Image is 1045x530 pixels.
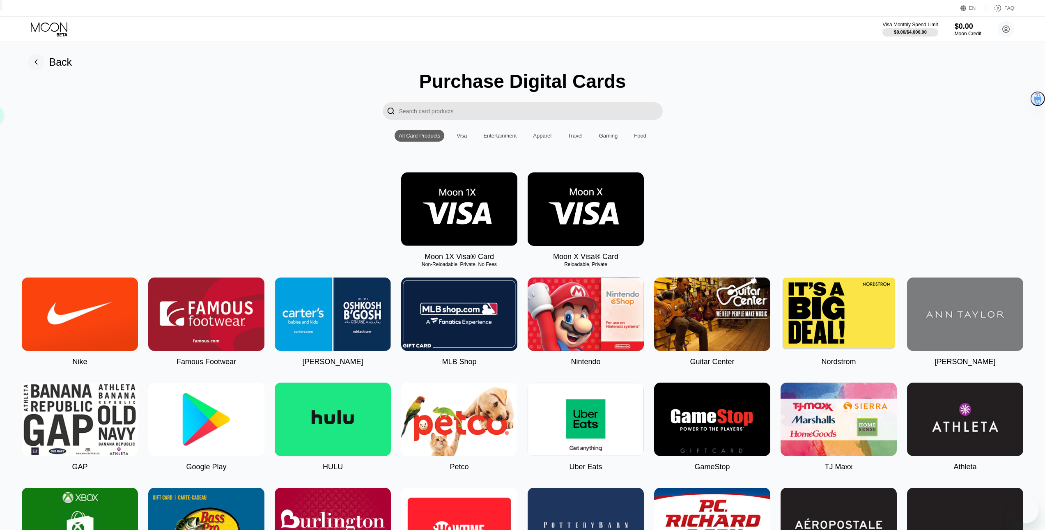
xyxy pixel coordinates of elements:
iframe: 启动消息传送窗口的按钮 [1012,497,1038,523]
div: $0.00 [955,22,981,31]
div: Non-Reloadable, Private, No Fees [401,262,517,267]
div: Google Play [186,463,226,471]
div: $0.00 / $4,000.00 [894,30,927,34]
div: Athleta [953,463,976,471]
div: Entertainment [483,133,517,139]
div: Visa Monthly Spend Limit$0.00/$4,000.00 [882,22,938,37]
div: Famous Footwear [177,358,236,366]
div: [PERSON_NAME] [302,358,363,366]
div: All Card Products [399,133,440,139]
div: Moon X Visa® Card [553,252,618,261]
div: FAQ [1004,5,1014,11]
div: EN [960,4,985,12]
div: Food [634,133,646,139]
div: FAQ [985,4,1014,12]
div: Visa [457,133,467,139]
div: Visa [452,130,471,142]
div: Travel [568,133,583,139]
div: Reloadable, Private [528,262,644,267]
div:  [383,102,399,120]
div: Moon Credit [955,31,981,37]
div: Gaming [595,130,622,142]
div: TJ Maxx [825,463,852,471]
div: Guitar Center [690,358,734,366]
div: GAP [72,463,87,471]
div: Food [630,130,650,142]
div: GameStop [694,463,730,471]
div: Purchase Digital Cards [419,70,626,92]
div: Nintendo [571,358,600,366]
div: Uber Eats [569,463,602,471]
div: HULU [323,463,343,471]
div: Nordstrom [821,358,856,366]
div: All Card Products [395,130,444,142]
div: Back [49,56,72,68]
div: Back [28,54,72,70]
div: Visa Monthly Spend Limit [882,22,938,28]
div: EN [969,5,976,11]
div: Entertainment [479,130,521,142]
div: [PERSON_NAME] [935,358,995,366]
div: Petco [450,463,469,471]
input: Search card products [399,102,663,120]
div: Travel [564,130,587,142]
div: Apparel [529,130,556,142]
div: Moon 1X Visa® Card [425,252,494,261]
div: Gaming [599,133,618,139]
div: Apparel [533,133,551,139]
div: $0.00Moon Credit [955,22,981,37]
div: MLB Shop [442,358,476,366]
div: Nike [72,358,87,366]
div:  [387,106,395,116]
